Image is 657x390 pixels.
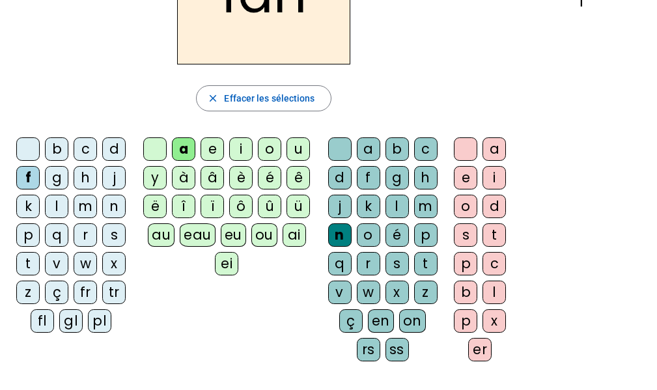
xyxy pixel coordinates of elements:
[482,166,506,189] div: i
[258,137,281,161] div: o
[102,166,126,189] div: j
[385,223,409,247] div: é
[328,223,352,247] div: n
[357,195,380,218] div: k
[357,137,380,161] div: a
[482,137,506,161] div: a
[468,338,492,361] div: er
[16,166,40,189] div: f
[385,137,409,161] div: b
[357,252,380,275] div: r
[45,166,68,189] div: g
[414,166,438,189] div: h
[414,195,438,218] div: m
[328,195,352,218] div: j
[143,195,167,218] div: ë
[385,166,409,189] div: g
[224,91,315,106] span: Effacer les sélections
[287,137,310,161] div: u
[45,137,68,161] div: b
[368,309,394,333] div: en
[74,223,97,247] div: r
[74,252,97,275] div: w
[482,195,506,218] div: d
[229,166,253,189] div: è
[102,252,126,275] div: x
[251,223,277,247] div: ou
[328,252,352,275] div: q
[16,252,40,275] div: t
[207,92,219,104] mat-icon: close
[102,137,126,161] div: d
[45,252,68,275] div: v
[172,166,195,189] div: à
[74,281,97,304] div: fr
[482,252,506,275] div: c
[102,223,126,247] div: s
[45,223,68,247] div: q
[229,137,253,161] div: i
[454,309,477,333] div: p
[454,252,477,275] div: p
[172,137,195,161] div: a
[229,195,253,218] div: ô
[143,166,167,189] div: y
[258,166,281,189] div: é
[74,195,97,218] div: m
[221,223,246,247] div: eu
[16,223,40,247] div: p
[385,281,409,304] div: x
[148,223,175,247] div: au
[31,309,54,333] div: fl
[16,195,40,218] div: k
[102,195,126,218] div: n
[357,166,380,189] div: f
[287,166,310,189] div: ê
[385,252,409,275] div: s
[201,195,224,218] div: ï
[399,309,426,333] div: on
[357,281,380,304] div: w
[414,281,438,304] div: z
[414,223,438,247] div: p
[482,309,506,333] div: x
[16,281,40,304] div: z
[172,195,195,218] div: î
[180,223,216,247] div: eau
[59,309,83,333] div: gl
[385,338,409,361] div: ss
[215,252,238,275] div: ei
[385,195,409,218] div: l
[339,309,363,333] div: ç
[357,223,380,247] div: o
[283,223,306,247] div: ai
[454,166,477,189] div: e
[201,137,224,161] div: e
[482,223,506,247] div: t
[328,281,352,304] div: v
[414,137,438,161] div: c
[102,281,126,304] div: tr
[74,137,97,161] div: c
[201,166,224,189] div: â
[454,281,477,304] div: b
[258,195,281,218] div: û
[196,85,331,111] button: Effacer les sélections
[45,195,68,218] div: l
[287,195,310,218] div: ü
[328,166,352,189] div: d
[482,281,506,304] div: l
[414,252,438,275] div: t
[74,166,97,189] div: h
[88,309,111,333] div: pl
[454,195,477,218] div: o
[357,338,380,361] div: rs
[454,223,477,247] div: s
[45,281,68,304] div: ç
